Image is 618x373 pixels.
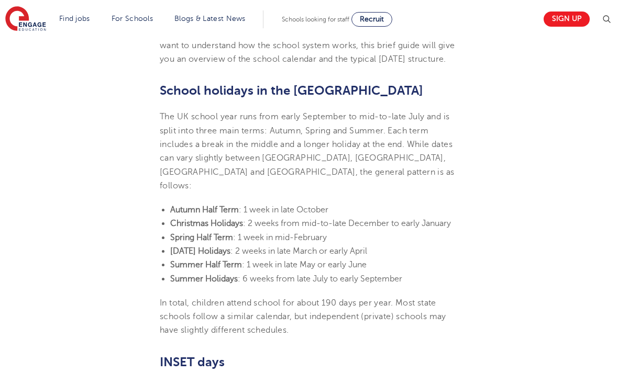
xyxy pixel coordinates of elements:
[282,16,349,23] span: Schools looking for staff
[239,205,328,214] span: : 1 week in late October
[160,126,454,190] span: Each term includes a break in the middle and a longer holiday at the end. While dates can vary sl...
[170,260,242,269] b: Summer Half Term
[112,15,153,22] a: For Schools
[160,355,225,369] b: INSET days
[170,233,233,242] b: Spring Half Term
[233,233,327,242] span: : 1 week in mid-February
[170,219,243,228] b: Christmas Holidays
[59,15,90,22] a: Find jobs
[174,15,246,22] a: Blogs & Latest News
[5,6,46,32] img: Engage Education
[170,205,239,214] b: Autumn Half Term
[544,12,590,27] a: Sign up
[160,27,455,64] span: If you’re considering relocating to the [GEOGRAPHIC_DATA] or simply want to understand how the sc...
[243,219,451,228] span: : 2 weeks from mid-to-late December to early January
[160,112,449,135] span: The UK school year runs from early September to mid-to-late July and is split into three main ter...
[170,246,230,256] b: [DATE] Holidays
[170,274,238,284] b: Summer Holidays
[160,298,446,335] span: In total, children attend school for about 190 days per year. Most state schools follow a similar...
[351,12,392,27] a: Recruit
[230,246,367,256] span: : 2 weeks in late March or early April
[160,83,423,98] b: School holidays in the [GEOGRAPHIC_DATA]
[242,260,367,269] span: : 1 week in late May or early June
[238,274,402,284] span: : 6 weeks from late July to early September
[360,15,384,23] span: Recruit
